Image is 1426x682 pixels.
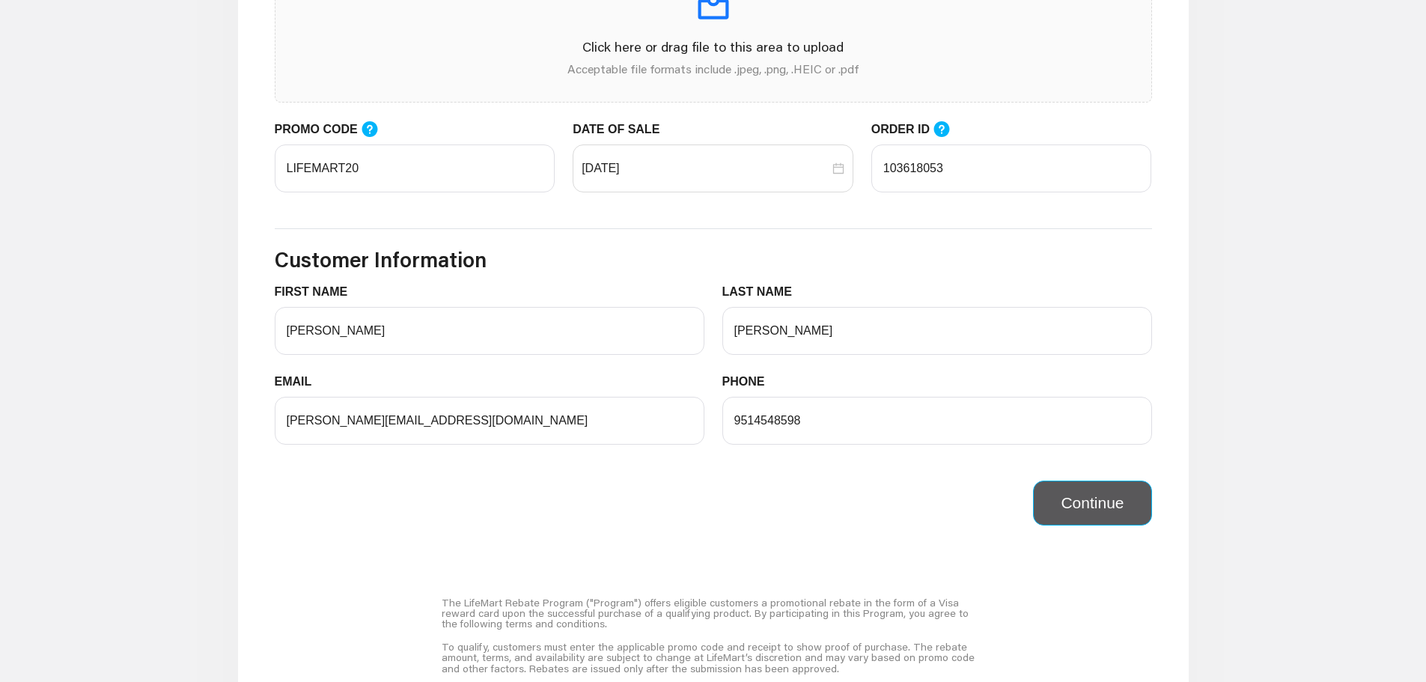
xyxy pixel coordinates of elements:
[573,121,671,138] label: DATE OF SALE
[275,307,704,355] input: FIRST NAME
[275,373,323,391] label: EMAIL
[871,121,966,139] label: ORDER ID
[275,283,359,301] label: FIRST NAME
[287,37,1139,57] p: Click here or drag file to this area to upload
[275,247,1152,273] h3: Customer Information
[722,283,804,301] label: LAST NAME
[442,636,984,680] div: To qualify, customers must enter the applicable promo code and receipt to show proof of purchase....
[722,307,1152,355] input: LAST NAME
[722,397,1152,445] input: PHONE
[275,397,704,445] input: EMAIL
[275,121,393,139] label: PROMO CODE
[1033,481,1151,526] button: Continue
[442,591,984,636] div: The LifeMart Rebate Program ("Program") offers eligible customers a promotional rebate in the for...
[582,159,829,177] input: DATE OF SALE
[287,60,1139,78] p: Acceptable file formats include .jpeg, .png, .HEIC or .pdf
[722,373,776,391] label: PHONE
